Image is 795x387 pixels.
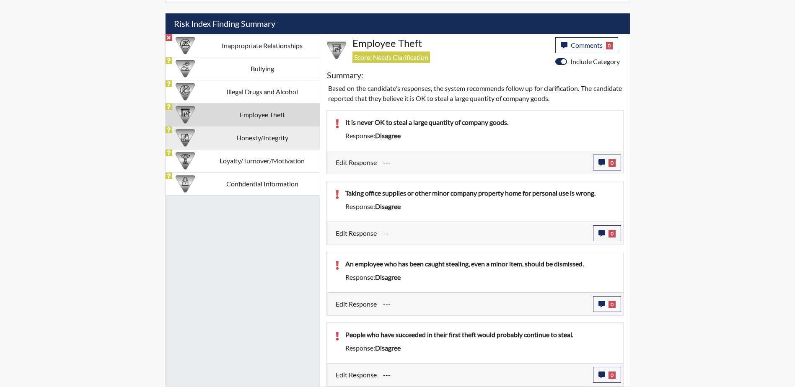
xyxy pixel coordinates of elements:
td: Inappropriate Relationships [205,34,320,57]
td: Honesty/Integrity [205,126,320,149]
td: Employee Theft [205,103,320,126]
span: 0 [609,301,616,308]
span: disagree [375,273,401,281]
p: An employee who has been caught stealing, even a minor item, should be dismissed. [345,259,615,269]
div: Update the test taker's response, the change might impact the score [377,367,593,383]
td: Loyalty/Turnover/Motivation [205,149,320,172]
button: 0 [593,155,621,170]
span: disagree [375,132,401,139]
img: CATEGORY%20ICON-07.58b65e52.png [327,41,346,60]
button: Comments0 [555,37,619,53]
p: Based on the candidate's responses, the system recommends follow up for clarification. The candid... [328,83,622,103]
div: Response: [339,343,621,353]
p: Taking office supplies or other minor company property home for personal use is wrong. [345,188,615,198]
img: CATEGORY%20ICON-05.742ef3c8.png [176,174,195,193]
div: Response: [339,131,621,141]
label: Edit Response [336,367,377,383]
td: Confidential Information [205,172,320,195]
span: Comments [571,41,603,49]
button: 0 [593,225,621,241]
span: 0 [606,42,613,49]
p: People who have succeeded in their first theft would probably continue to steal. [345,330,615,340]
span: disagree [375,202,401,210]
p: It is never OK to steal a large quantity of company goods. [345,117,615,127]
button: 0 [593,367,621,383]
div: Response: [339,272,621,282]
h5: Summary: [327,70,363,80]
div: Update the test taker's response, the change might impact the score [377,296,593,312]
label: Edit Response [336,155,377,170]
span: 0 [609,372,616,379]
img: CATEGORY%20ICON-11.a5f294f4.png [176,128,195,147]
span: 0 [609,230,616,237]
td: Bullying [205,57,320,80]
div: Update the test taker's response, the change might impact the score [377,155,593,170]
span: Score: Needs Clarification [352,52,430,63]
label: Include Category [570,57,620,67]
label: Edit Response [336,296,377,312]
div: Response: [339,201,621,212]
div: Update the test taker's response, the change might impact the score [377,225,593,241]
td: Illegal Drugs and Alcohol [205,80,320,103]
button: 0 [593,296,621,312]
h4: Employee Theft [352,37,549,49]
img: CATEGORY%20ICON-04.6d01e8fa.png [176,59,195,78]
label: Edit Response [336,225,377,241]
span: disagree [375,344,401,352]
h5: Risk Index Finding Summary [166,13,630,34]
img: CATEGORY%20ICON-17.40ef8247.png [176,151,195,170]
img: CATEGORY%20ICON-14.139f8ef7.png [176,36,195,55]
img: CATEGORY%20ICON-07.58b65e52.png [176,105,195,124]
span: 0 [609,159,616,167]
img: CATEGORY%20ICON-12.0f6f1024.png [176,82,195,101]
